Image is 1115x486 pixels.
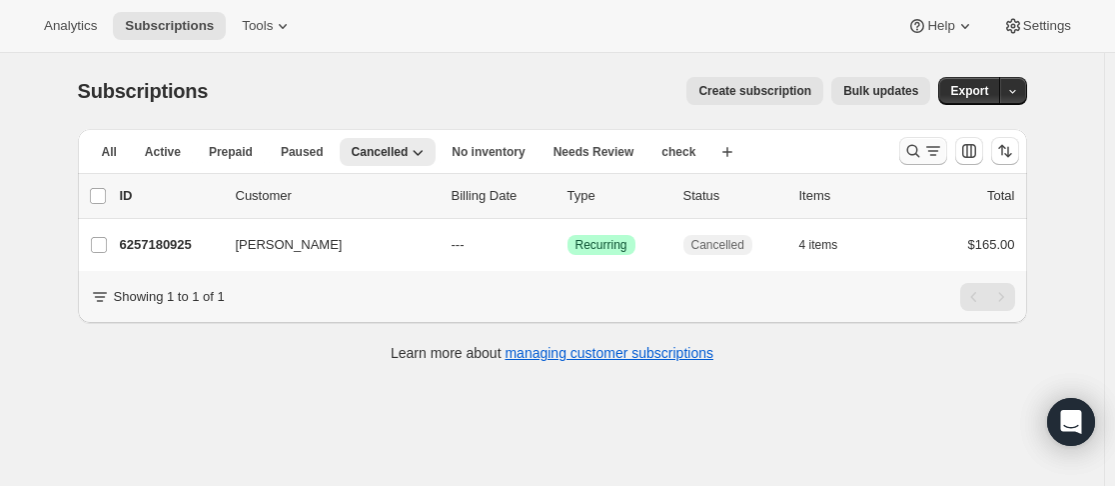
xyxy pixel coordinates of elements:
span: Analytics [44,18,97,34]
button: Create new view [711,138,743,166]
span: Create subscription [698,83,811,99]
div: Items [799,186,899,206]
button: Customize table column order and visibility [955,137,983,165]
a: managing customer subscriptions [505,345,713,361]
button: Settings [991,12,1083,40]
span: Subscriptions [125,18,214,34]
button: Subscriptions [113,12,226,40]
button: Bulk updates [831,77,930,105]
button: Create subscription [686,77,823,105]
button: Search and filter results [899,137,947,165]
span: Cancelled [352,144,409,160]
p: ID [120,186,220,206]
span: Export [950,83,988,99]
p: Learn more about [391,343,713,363]
div: 6257180925[PERSON_NAME]---SuccessRecurringCancelled4 items$165.00 [120,231,1015,259]
div: Type [567,186,667,206]
button: Help [895,12,986,40]
span: check [661,144,695,160]
p: Status [683,186,783,206]
div: Open Intercom Messenger [1047,398,1095,446]
span: Settings [1023,18,1071,34]
button: 4 items [799,231,860,259]
span: Help [927,18,954,34]
button: Export [938,77,1000,105]
span: Subscriptions [78,80,209,102]
p: Customer [236,186,436,206]
span: Recurring [575,237,627,253]
button: Sort the results [991,137,1019,165]
span: No inventory [452,144,525,160]
span: Tools [242,18,273,34]
p: Showing 1 to 1 of 1 [114,287,225,307]
button: Tools [230,12,305,40]
span: Cancelled [691,237,744,253]
span: Needs Review [554,144,634,160]
p: 6257180925 [120,235,220,255]
span: [PERSON_NAME] [236,235,343,255]
button: Analytics [32,12,109,40]
span: --- [452,237,465,252]
span: $165.00 [968,237,1015,252]
div: IDCustomerBilling DateTypeStatusItemsTotal [120,186,1015,206]
span: Prepaid [209,144,253,160]
span: All [102,144,117,160]
span: Paused [281,144,324,160]
p: Total [987,186,1014,206]
p: Billing Date [452,186,552,206]
span: Active [145,144,181,160]
span: 4 items [799,237,838,253]
button: [PERSON_NAME] [224,229,424,261]
span: Bulk updates [843,83,918,99]
nav: Pagination [960,283,1015,311]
